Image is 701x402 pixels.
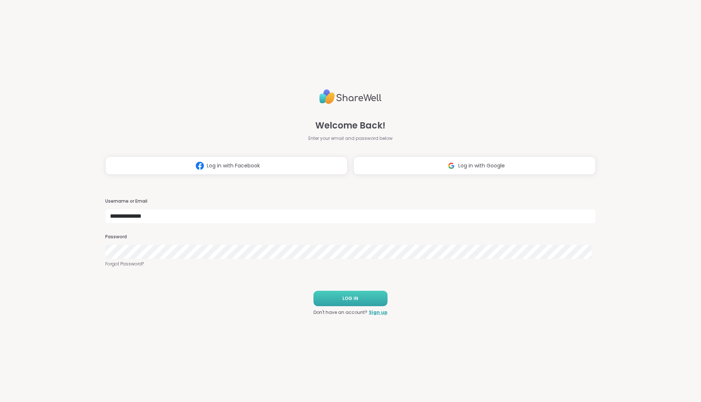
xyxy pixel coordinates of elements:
button: LOG IN [313,291,388,306]
h3: Password [105,234,596,240]
span: Don't have an account? [313,309,367,316]
img: ShareWell Logo [319,86,382,107]
a: Forgot Password? [105,261,596,267]
button: Log in with Facebook [105,156,348,175]
span: Enter your email and password below [308,135,393,142]
a: Sign up [369,309,388,316]
h3: Username or Email [105,198,596,204]
span: LOG IN [342,295,358,302]
span: Log in with Facebook [207,162,260,170]
img: ShareWell Logomark [444,159,458,173]
img: ShareWell Logomark [193,159,207,173]
span: Welcome Back! [315,119,385,132]
span: Log in with Google [458,162,505,170]
button: Log in with Google [353,156,596,175]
